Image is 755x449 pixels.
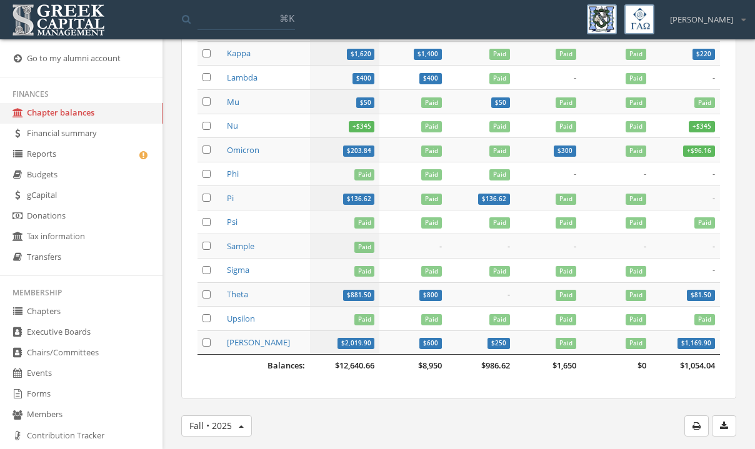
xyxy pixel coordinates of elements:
a: Paid [489,72,510,83]
span: Paid [354,242,375,253]
a: [PERSON_NAME] [227,337,290,348]
span: $1,620 [347,49,375,60]
a: - [574,168,576,179]
a: $136.62 [478,192,510,204]
span: Paid [421,194,442,205]
span: Paid [626,121,646,132]
a: Paid [421,168,442,179]
a: Paid [556,47,576,59]
a: Paid [626,47,646,59]
a: Upsilon [227,313,255,324]
span: Paid [421,146,442,157]
span: Paid [489,73,510,84]
a: +$345 [349,120,375,131]
span: $881.50 [343,290,375,301]
a: - [439,240,442,252]
a: Paid [489,168,510,179]
span: Paid [626,314,646,325]
a: Sigma [227,264,249,275]
a: Paid [556,96,576,107]
span: $220 [696,50,711,58]
a: - [507,289,510,300]
a: Paid [626,192,646,204]
a: $203.84 [343,144,375,155]
span: Paid [489,146,510,157]
a: $50 [356,96,375,107]
div: [PERSON_NAME] [662,4,746,26]
span: Paid [421,266,442,277]
a: - [712,192,715,204]
a: Paid [626,264,646,275]
span: Paid [556,266,576,277]
span: $0 [637,360,646,371]
span: $12,640.66 [335,360,374,371]
a: Paid [489,120,510,131]
a: Paid [556,192,576,204]
span: Paid [556,217,576,229]
a: Lambda [227,72,257,83]
span: $250 [491,339,506,347]
span: Paid [694,97,715,109]
span: Paid [626,97,646,109]
span: $81.50 [691,291,711,299]
span: Paid [354,266,375,277]
a: - [507,240,510,252]
span: - [712,72,715,83]
a: - [644,168,646,179]
a: Paid [421,144,442,155]
a: Psi [227,216,237,227]
span: - [574,72,576,83]
span: Paid [694,217,715,229]
a: Nu [227,120,238,131]
a: Paid [489,144,510,155]
span: $1,650 [552,360,576,371]
span: Paid [626,194,646,205]
a: Paid [626,216,646,227]
span: Paid [489,314,510,325]
a: - [712,240,715,252]
a: $400 [419,72,442,83]
span: Paid [354,217,375,229]
a: Omicron [227,144,259,155]
a: Mu [227,96,239,107]
a: Paid [626,120,646,131]
span: $1,054.04 [680,360,715,371]
button: Fall • 2025 [181,415,252,437]
span: Paid [556,49,576,60]
span: Paid [556,97,576,109]
span: Paid [489,49,510,60]
span: Paid [489,121,510,132]
span: Paid [626,266,646,277]
span: $986.62 [481,360,510,371]
span: Paid [489,217,510,229]
a: - [644,240,646,252]
a: Paid [694,96,715,107]
span: Paid [421,97,442,109]
a: Paid [489,313,510,324]
span: $2,019.90 [337,338,375,349]
span: $136.62 [343,194,375,205]
a: $800 [419,289,442,300]
span: Paid [694,314,715,325]
a: $81.50 [687,289,715,300]
span: Paid [556,194,576,205]
a: $136.62 [343,192,375,204]
a: $400 [352,72,375,83]
a: Paid [489,47,510,59]
a: Pi [227,192,234,204]
a: Paid [489,216,510,227]
a: Paid [626,313,646,324]
span: Paid [556,314,576,325]
a: $881.50 [343,289,375,300]
a: Paid [626,72,646,83]
span: Paid [556,290,576,301]
span: $8,950 [418,360,442,371]
a: $1,169.90 [677,337,715,348]
span: [PERSON_NAME] [670,14,733,26]
span: Paid [489,266,510,277]
a: Paid [626,96,646,107]
span: Paid [556,338,576,349]
a: Paid [556,313,576,324]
